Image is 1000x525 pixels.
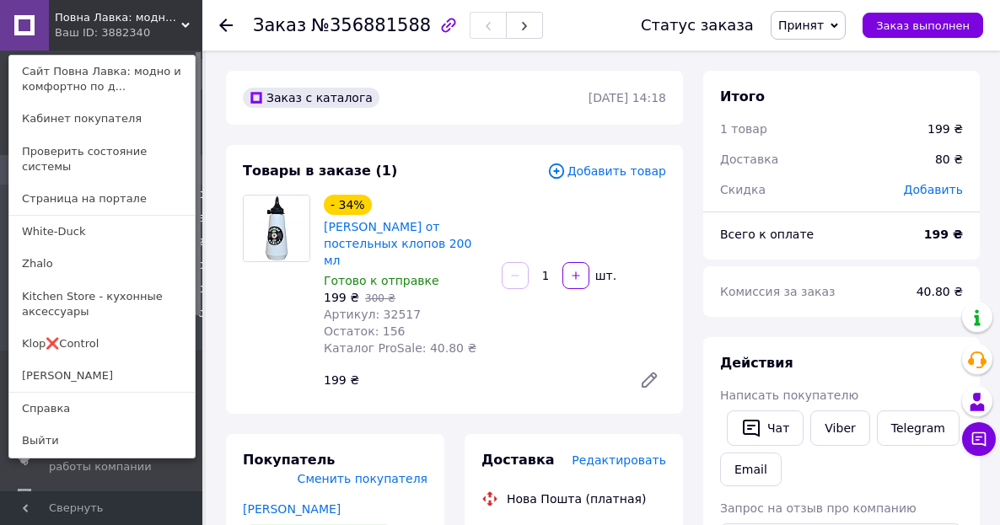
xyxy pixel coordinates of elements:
button: Email [720,453,782,486]
a: [PERSON_NAME] [243,502,341,516]
div: Статус заказа [641,17,754,34]
b: 199 ₴ [924,228,963,241]
a: Редактировать [632,363,666,397]
div: Ваш ID: 3882340 [55,25,126,40]
div: Нова Пошта (платная) [503,490,650,507]
a: Выйти [9,425,195,457]
span: 1 товар [720,122,767,136]
span: Добавить товар [547,162,666,180]
button: Чат [727,410,804,446]
span: Остаток: 156 [324,324,406,338]
span: Доставка [481,452,555,468]
div: 80 ₴ [925,141,973,178]
a: Klop❌Control [9,328,195,360]
span: Товары в заказе (1) [243,163,397,179]
span: Каталог ProSale: 40.80 ₴ [324,341,476,355]
a: [PERSON_NAME] от постельных клопов 200 мл [324,220,471,267]
span: Запрос на отзыв про компанию [720,501,917,515]
span: 0 [198,308,204,338]
span: 0 [198,283,204,298]
div: шт. [591,267,618,284]
span: Покупатель [243,452,335,468]
span: Скидка [720,183,766,196]
div: 199 ₴ [317,368,626,392]
span: 300 ₴ [365,292,395,304]
span: Принят [778,19,824,32]
a: [PERSON_NAME] [9,360,195,392]
span: Доставка [720,153,778,166]
span: Заказ [253,15,306,35]
span: Повна Лавка: модно и комфортно по доступной цене [55,10,181,25]
div: Заказ с каталога [243,88,379,108]
span: Артикул: 32517 [324,308,421,321]
span: Готово к отправке [324,274,439,287]
button: Заказ выполнен [863,13,983,38]
a: Viber [810,410,869,446]
span: Всего к оплате [720,228,814,241]
a: Справка [9,393,195,425]
time: [DATE] 14:18 [589,91,666,104]
span: Редактировать [572,453,666,467]
span: Итого [720,88,765,104]
span: 40.80 ₴ [917,285,963,298]
img: Гектор от постельных клопов 200 мл [244,196,309,261]
span: Действия [720,355,793,371]
a: Сайт Повна Лавка: модно и комфортно по д... [9,56,195,103]
span: Добавить [904,183,963,196]
a: Zhalo [9,248,195,280]
span: №356881588 [311,15,431,35]
a: Проверить состояние системы [9,136,195,183]
div: Вернуться назад [219,17,233,34]
span: Комиссия за заказ [720,285,836,298]
a: Страница на портале [9,183,195,215]
a: White-Duck [9,216,195,248]
span: Написать покупателю [720,388,858,402]
span: 199 ₴ [324,291,359,304]
span: Отзывы [49,488,94,503]
div: - 34% [324,195,372,215]
span: Показатели работы компании [49,443,156,474]
div: 199 ₴ [927,121,963,137]
span: Заказ выполнен [876,19,970,32]
a: Kitchen Store - кухонные аксессуары [9,281,195,328]
span: 0 [198,189,204,204]
a: Кабинет покупателя [9,103,195,135]
span: Сменить покупателя [298,472,427,485]
a: Telegram [877,410,960,446]
button: Чат с покупателем [962,422,996,456]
